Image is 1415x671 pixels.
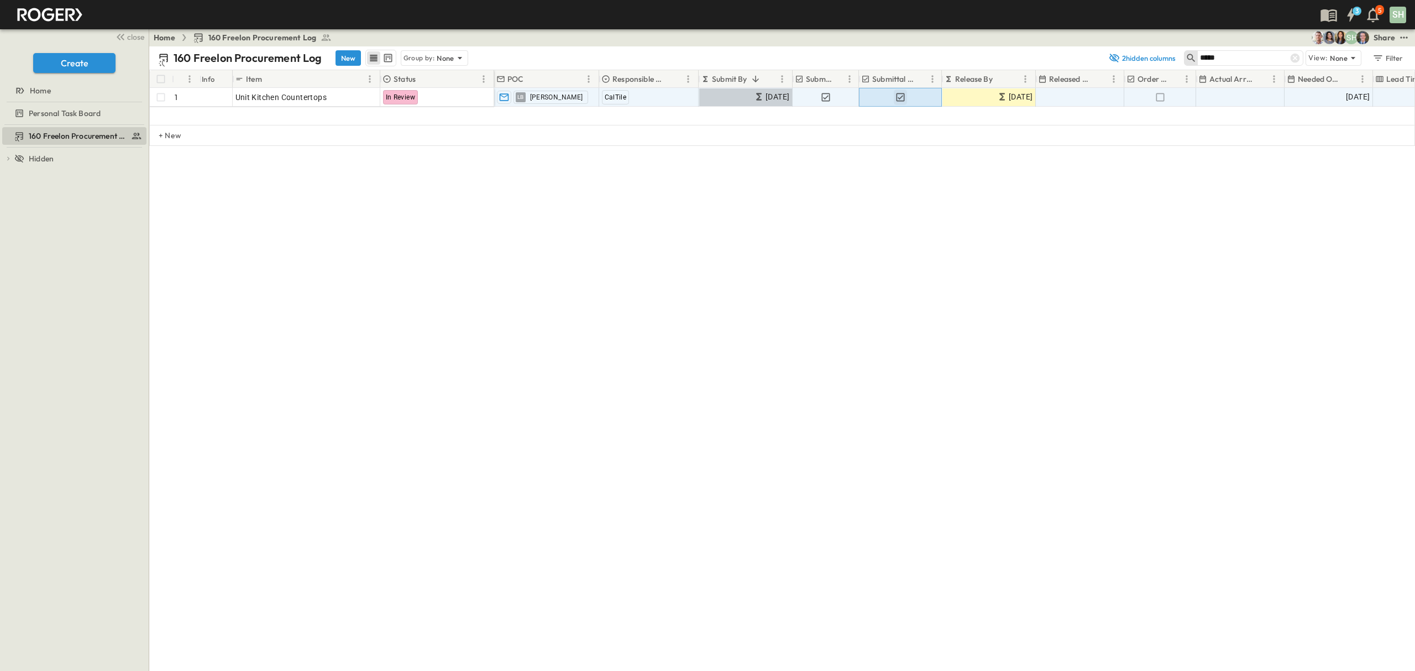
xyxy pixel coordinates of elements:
[183,72,196,86] button: Menu
[2,128,144,144] a: 160 Freelon Procurement Log
[1334,31,1347,44] img: Kim Bowen (kbowen@cahill-sf.com)
[111,29,146,44] button: close
[176,73,188,85] button: Sort
[381,51,395,65] button: kanban view
[1102,50,1182,66] button: 2hidden columns
[766,91,789,103] span: [DATE]
[437,53,454,64] p: None
[1267,72,1281,86] button: Menu
[29,108,101,119] span: Personal Task Board
[127,32,144,43] span: close
[2,106,144,121] a: Personal Task Board
[1390,7,1406,23] div: SH
[193,32,332,43] a: 160 Freelon Procurement Log
[159,130,165,141] p: + New
[403,53,435,64] p: Group by:
[806,74,832,85] p: Submitted?
[612,74,667,85] p: Responsible Contractor
[775,72,789,86] button: Menu
[1374,32,1395,43] div: Share
[1355,7,1359,15] h6: 3
[394,74,416,85] p: Status
[1138,74,1169,85] p: Order Confirmed?
[477,72,490,86] button: Menu
[1344,73,1356,85] button: Sort
[1095,73,1107,85] button: Sort
[336,50,361,66] button: New
[33,53,116,73] button: Create
[1356,31,1369,44] img: Jared Salin (jsalin@cahill-sf.com)
[174,50,322,66] p: 160 Freelon Procurement Log
[1180,72,1193,86] button: Menu
[1298,74,1341,85] p: Needed Onsite
[1397,31,1411,44] button: test
[843,72,856,86] button: Menu
[1323,31,1336,44] img: Fabiola Canchola (fcanchola@cahill-sf.com)
[363,72,376,86] button: Menu
[669,73,682,85] button: Sort
[682,72,695,86] button: Menu
[1330,53,1348,64] p: None
[2,104,146,122] div: Personal Task Boardtest
[917,73,929,85] button: Sort
[1388,6,1407,24] button: SH
[1107,72,1120,86] button: Menu
[175,92,177,103] p: 1
[872,74,915,85] p: Submittal Approved?
[1340,5,1362,25] button: 3
[1019,72,1032,86] button: Menu
[605,93,627,101] span: CalTile
[1209,74,1253,85] p: Actual Arrival
[235,92,327,103] span: Unit Kitchen Countertops
[246,74,262,85] p: Item
[1372,52,1403,64] div: Filter
[750,73,762,85] button: Sort
[29,153,54,164] span: Hidden
[200,70,233,88] div: Info
[1171,73,1183,85] button: Sort
[264,73,276,85] button: Sort
[202,64,215,95] div: Info
[582,72,595,86] button: Menu
[367,51,380,65] button: row view
[2,127,146,145] div: 160 Freelon Procurement Logtest
[530,93,583,102] span: [PERSON_NAME]
[154,32,175,43] a: Home
[208,32,317,43] span: 160 Freelon Procurement Log
[2,83,144,98] a: Home
[365,50,396,66] div: table view
[712,74,747,85] p: Submit By
[1308,52,1328,64] p: View:
[1255,73,1267,85] button: Sort
[30,85,51,96] span: Home
[834,73,846,85] button: Sort
[1312,31,1325,44] img: Mickie Parrish (mparrish@cahill-sf.com)
[154,32,338,43] nav: breadcrumbs
[526,73,538,85] button: Sort
[1346,91,1370,103] span: [DATE]
[1009,91,1033,103] span: [DATE]
[507,74,524,85] p: POC
[29,130,127,141] span: 160 Freelon Procurement Log
[386,93,416,101] span: In Review
[1378,6,1381,15] p: 5
[1345,31,1358,44] div: Steven Habon (shabon@guzmangc.com)
[418,73,430,85] button: Sort
[1356,72,1369,86] button: Menu
[926,72,939,86] button: Menu
[172,70,200,88] div: #
[955,74,993,85] p: Release By
[1049,74,1093,85] p: Released Date
[995,73,1007,85] button: Sort
[1368,50,1406,66] button: Filter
